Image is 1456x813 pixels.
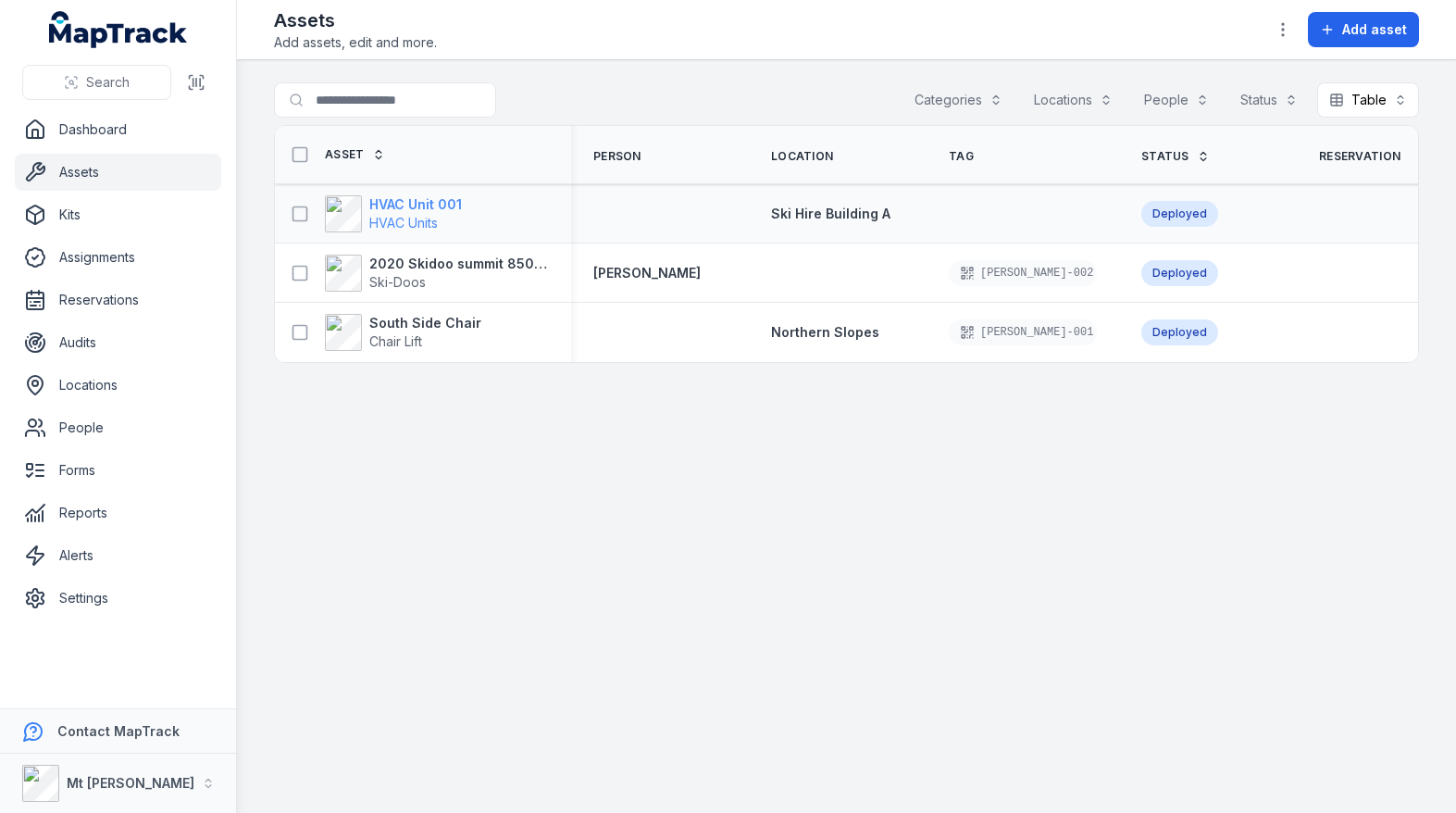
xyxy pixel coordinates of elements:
[57,723,180,739] strong: Contact MapTrack
[274,33,437,52] span: Add assets, edit and more.
[771,149,833,164] span: Location
[369,333,422,349] span: Chair Lift
[49,11,188,48] a: MapTrack
[771,324,879,340] span: Northern Slopes
[15,154,221,191] a: Assets
[1141,260,1218,286] div: Deployed
[593,264,701,282] a: [PERSON_NAME]
[1141,319,1218,345] div: Deployed
[15,452,221,489] a: Forms
[22,65,171,100] button: Search
[15,409,221,446] a: People
[771,323,879,342] a: Northern Slopes
[15,111,221,148] a: Dashboard
[1319,149,1400,164] span: Reservation
[902,82,1014,118] button: Categories
[274,7,437,33] h2: Assets
[949,149,974,164] span: Tag
[771,205,890,223] a: Ski Hire Building A
[949,319,1097,345] div: [PERSON_NAME]-001
[1132,82,1221,118] button: People
[325,147,365,162] span: Asset
[325,147,385,162] a: Asset
[369,255,549,273] strong: 2020 Skidoo summit 850 - 165
[67,775,194,791] strong: Mt [PERSON_NAME]
[1317,82,1419,118] button: Table
[1141,201,1218,227] div: Deployed
[369,314,481,332] strong: South Side Chair
[369,274,426,290] span: Ski-Doos
[15,239,221,276] a: Assignments
[15,537,221,574] a: Alerts
[1308,12,1419,47] button: Add asset
[1228,82,1310,118] button: Status
[949,260,1097,286] div: [PERSON_NAME]-002
[15,367,221,404] a: Locations
[15,494,221,532] a: Reports
[771,206,890,221] span: Ski Hire Building A
[593,149,641,164] span: Person
[325,195,462,232] a: HVAC Unit 001HVAC Units
[15,324,221,361] a: Audits
[1022,82,1125,118] button: Locations
[1342,20,1407,39] span: Add asset
[15,281,221,319] a: Reservations
[86,73,130,92] span: Search
[1141,149,1189,164] span: Status
[325,314,481,351] a: South Side ChairChair Lift
[1141,149,1210,164] a: Status
[369,195,462,214] strong: HVAC Unit 001
[369,215,438,231] span: HVAC Units
[15,580,221,617] a: Settings
[325,255,549,292] a: 2020 Skidoo summit 850 - 165Ski-Doos
[15,196,221,233] a: Kits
